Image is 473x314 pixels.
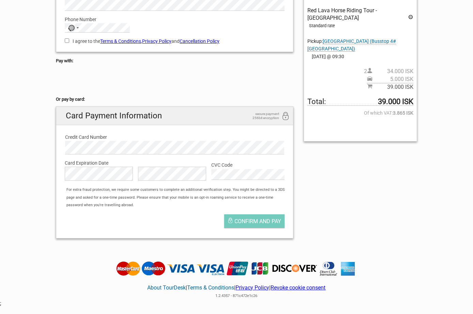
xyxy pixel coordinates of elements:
[10,12,77,17] p: We're away right now. Please check back later!
[215,294,257,298] span: 1.2.4357 - 871c472e1c26
[367,76,413,83] span: Pickup price
[147,284,186,291] a: About TourDesk
[372,83,413,91] span: 39.000 ISK
[367,83,413,91] span: Subtotal
[56,57,293,65] h5: Pay with:
[372,76,413,83] span: 5.000 ISK
[115,261,359,277] img: Tourdesk accepts
[378,98,413,105] strong: 39.000 ISK
[180,38,219,44] a: Cancellation Policy
[235,284,269,291] a: Privacy Policy
[224,214,285,228] button: Confirm and pay
[307,98,413,106] span: Total to be paid
[307,7,377,21] span: Red Lava Horse Riding Tour - [GEOGRAPHIC_DATA]
[115,276,359,300] div: | | |
[56,96,293,103] h5: Or pay by card:
[372,68,413,75] span: 34.000 ISK
[271,284,325,291] a: Revoke cookie consent
[56,73,117,87] iframe: Secure payment button frame
[234,218,281,225] span: Confirm and pay
[142,38,171,44] a: Privacy Policy
[100,38,141,44] a: Terms & Conditions
[78,11,87,19] button: Open LiveChat chat widget
[65,37,285,45] label: I agree to the , and
[307,109,413,117] span: Of which VAT:
[65,23,82,32] button: Selected country
[307,38,396,52] span: Pickup:
[187,284,234,291] a: Terms & Conditions
[309,22,413,30] div: Standard rate
[364,68,413,75] span: 2 person(s)
[307,38,396,52] span: Change pickup place
[281,112,290,121] i: 256bit encryption
[63,186,293,209] div: For extra fraud protection, we require some customers to complete an additional verification step...
[393,109,413,117] strong: 3.865 ISK
[65,16,285,23] label: Phone Number
[307,53,413,60] span: [DATE] @ 09:30
[65,133,284,141] label: Credit Card Number
[211,161,285,169] label: CVC Code
[65,159,285,167] label: Card Expiration Date
[56,107,293,125] h2: Card Payment Information
[245,112,279,120] span: secure payment 256bit encryption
